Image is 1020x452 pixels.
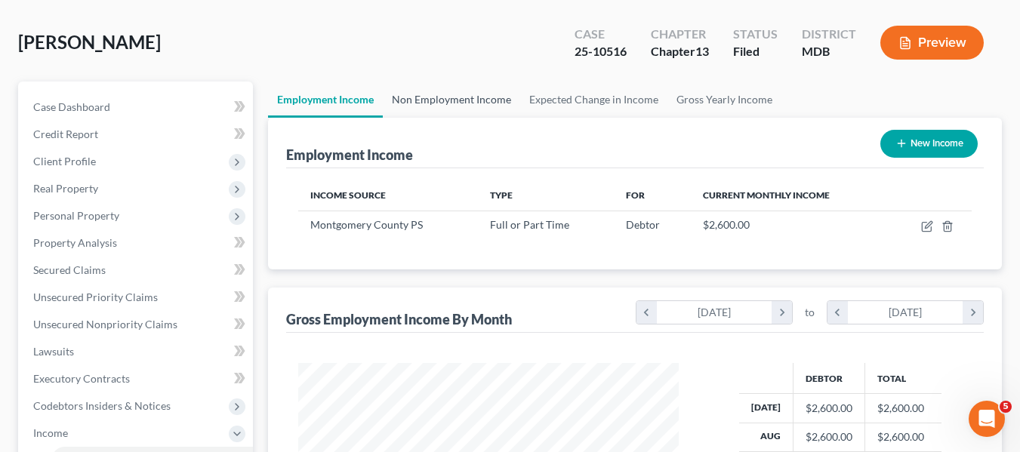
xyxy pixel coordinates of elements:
span: Real Property [33,182,98,195]
span: Unsecured Priority Claims [33,291,158,303]
a: Unsecured Nonpriority Claims [21,311,253,338]
div: MDB [802,43,856,60]
td: $2,600.00 [864,394,941,423]
span: [PERSON_NAME] [18,31,161,53]
th: Total [864,363,941,393]
th: [DATE] [739,394,794,423]
a: Employment Income [268,81,383,118]
a: Property Analysis [21,229,253,257]
div: Employment Income [286,146,413,164]
a: Secured Claims [21,257,253,284]
span: Client Profile [33,155,96,168]
div: $2,600.00 [806,429,852,444]
span: Property Analysis [33,236,117,249]
span: For [626,189,645,201]
a: Non Employment Income [383,81,520,118]
span: Montgomery County PS [310,218,423,231]
a: Case Dashboard [21,94,253,121]
span: Income Source [310,189,386,201]
span: Lawsuits [33,345,74,358]
span: Executory Contracts [33,372,130,385]
span: Secured Claims [33,263,106,276]
a: Unsecured Priority Claims [21,284,253,311]
a: Gross Yearly Income [667,81,781,118]
span: Unsecured Nonpriority Claims [33,318,177,331]
div: Case [575,26,627,43]
span: Full or Part Time [490,218,569,231]
a: Executory Contracts [21,365,253,392]
span: Personal Property [33,209,119,222]
span: Current Monthly Income [703,189,830,201]
div: 25-10516 [575,43,627,60]
button: Preview [880,26,984,60]
a: Expected Change in Income [520,81,667,118]
i: chevron_right [772,301,792,324]
td: $2,600.00 [864,423,941,451]
button: New Income [880,130,978,158]
div: Gross Employment Income By Month [286,310,512,328]
span: Case Dashboard [33,100,110,113]
span: Credit Report [33,128,98,140]
span: 5 [1000,401,1012,413]
div: Status [733,26,778,43]
i: chevron_left [636,301,657,324]
span: to [805,305,815,320]
a: Credit Report [21,121,253,148]
span: 13 [695,44,709,58]
a: Lawsuits [21,338,253,365]
div: Filed [733,43,778,60]
div: [DATE] [848,301,963,324]
span: Type [490,189,513,201]
div: Chapter [651,26,709,43]
div: [DATE] [657,301,772,324]
iframe: Intercom live chat [969,401,1005,437]
div: $2,600.00 [806,401,852,416]
i: chevron_right [963,301,983,324]
span: Debtor [626,218,660,231]
div: Chapter [651,43,709,60]
span: $2,600.00 [703,218,750,231]
span: Income [33,426,68,439]
th: Debtor [793,363,864,393]
span: Codebtors Insiders & Notices [33,399,171,412]
div: District [802,26,856,43]
th: Aug [739,423,794,451]
i: chevron_left [827,301,848,324]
